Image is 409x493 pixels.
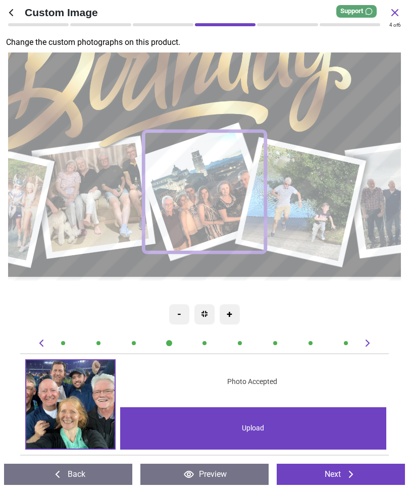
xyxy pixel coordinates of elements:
[120,407,387,450] div: Upload
[389,22,401,29] div: of 6
[25,5,389,20] span: Custom Image
[201,311,208,317] img: recenter
[220,304,240,324] div: +
[389,22,392,28] span: 4
[4,464,132,485] button: Back
[336,5,377,18] div: Support
[169,304,189,324] div: -
[6,37,409,48] p: Change the custom photographs on this product.
[277,464,405,485] button: Next
[227,377,277,387] span: Photo Accepted
[140,464,269,485] button: Preview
